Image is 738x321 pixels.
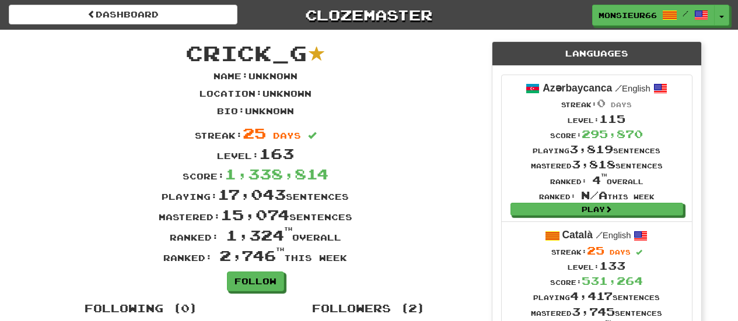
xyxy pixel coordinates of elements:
span: 25 [243,124,266,142]
span: 133 [599,259,625,272]
div: Score: [531,273,662,288]
div: Streak: [531,243,662,258]
span: 3,818 [572,158,615,171]
div: Ranked: overall [28,225,483,245]
div: Mastered sentences [531,157,663,172]
span: N/A [581,189,607,202]
div: Playing sentences [531,142,663,157]
span: 531,264 [582,274,643,287]
sup: th [276,246,284,252]
a: Play [510,203,683,216]
div: Playing: sentences [28,184,483,204]
sup: th [284,226,292,232]
small: English [596,231,631,240]
span: 3,819 [569,143,613,156]
span: 15,074 [221,206,289,223]
div: Ranked: this week [531,188,663,203]
span: 115 [599,112,625,125]
span: Streak includes today. [636,249,642,256]
div: Playing sentences [531,288,662,304]
strong: Català [562,229,593,241]
span: 3,745 [572,305,615,318]
a: Dashboard [9,5,237,24]
span: 163 [259,144,294,162]
div: Ranked: overall [531,172,663,188]
div: Languages [492,42,701,66]
p: Location : Unknown [200,88,312,100]
span: 4,417 [570,290,613,302]
a: Clozemaster [255,5,484,25]
div: Mastered sentences [531,304,662,319]
div: Level: [531,111,663,126]
span: days [610,248,631,256]
sup: th [601,173,607,177]
small: English [615,84,650,93]
div: Level: [531,258,662,273]
a: Follow [227,271,284,291]
div: Streak: [28,123,483,143]
div: Mastered: sentences [28,204,483,225]
p: Bio : Unknown [217,105,294,117]
span: / [596,230,603,240]
h4: Following (0) [37,303,247,315]
span: / [615,83,622,93]
div: Score: [531,126,663,142]
h4: Followers (2) [264,303,474,315]
span: days [273,130,301,140]
div: Ranked: this week [28,245,483,266]
span: 4 [592,174,607,186]
span: 1,338,814 [225,165,328,182]
span: days [611,101,632,108]
p: Name : Unknown [214,70,298,82]
a: monsieur66 / [592,5,715,26]
div: Score: [28,164,483,184]
span: 17,043 [218,185,286,203]
span: 0 [597,97,606,110]
span: 2,746 [219,246,284,264]
div: Level: [28,143,483,164]
span: monsieur66 [599,10,657,20]
span: 1,324 [226,226,292,244]
div: Streak: [531,96,663,111]
span: Crick_G [186,40,307,65]
span: / [683,9,688,17]
strong: Azərbaycanca [543,82,612,94]
span: 25 [587,244,604,257]
span: 295,870 [582,128,643,140]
